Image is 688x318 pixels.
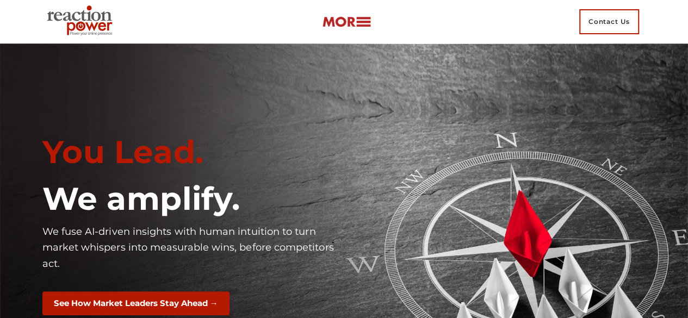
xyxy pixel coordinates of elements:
[42,291,230,316] button: See How Market Leaders Stay Ahead →
[42,2,121,41] img: Executive Branding | Personal Branding Agency
[322,16,371,28] img: more-btn.png
[42,224,336,272] p: We fuse AI-driven insights with human intuition to turn market whispers into measurable wins, bef...
[42,133,204,171] span: You Lead.
[42,297,230,309] a: See How Market Leaders Stay Ahead →
[579,9,639,34] span: Contact Us
[42,180,336,219] h1: We amplify.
